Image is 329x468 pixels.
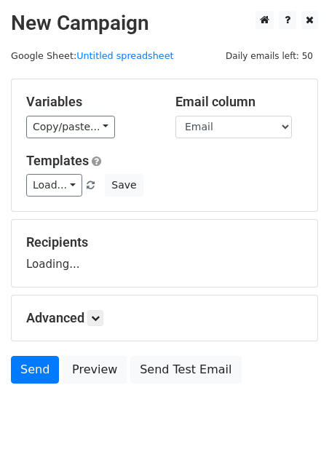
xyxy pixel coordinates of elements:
a: Templates [26,153,89,168]
h5: Variables [26,94,154,110]
small: Google Sheet: [11,50,174,61]
a: Copy/paste... [26,116,115,138]
h5: Recipients [26,234,303,250]
a: Send Test Email [130,356,241,384]
a: Untitled spreadsheet [76,50,173,61]
button: Save [105,174,143,197]
h5: Advanced [26,310,303,326]
h2: New Campaign [11,11,318,36]
h5: Email column [175,94,303,110]
a: Preview [63,356,127,384]
a: Send [11,356,59,384]
div: Loading... [26,234,303,272]
span: Daily emails left: 50 [221,48,318,64]
a: Load... [26,174,82,197]
a: Daily emails left: 50 [221,50,318,61]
